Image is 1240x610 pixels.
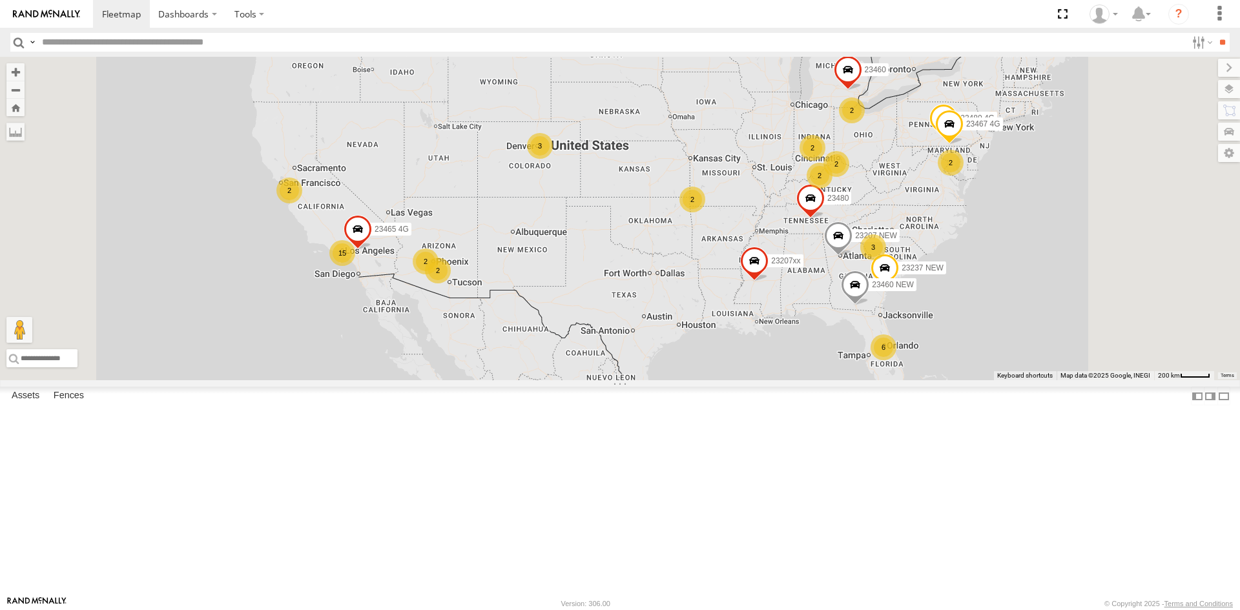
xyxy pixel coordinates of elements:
label: Assets [5,387,46,405]
span: 23467 4G [966,119,1000,128]
span: 23207xx [771,256,800,265]
div: 15 [329,240,355,266]
i: ? [1168,4,1189,25]
button: Map Scale: 200 km per 43 pixels [1154,371,1214,380]
div: 6 [871,334,896,360]
label: Map Settings [1218,144,1240,162]
div: 2 [938,150,964,176]
div: 3 [860,234,886,260]
a: Terms and Conditions [1164,600,1233,607]
label: Search Filter Options [1187,33,1215,52]
span: 23460 NEW [872,280,914,289]
label: Dock Summary Table to the Right [1204,387,1217,405]
span: 23480 4G [960,113,995,122]
span: Map data ©2025 Google, INEGI [1060,372,1150,379]
label: Hide Summary Table [1217,387,1230,405]
div: 3 [527,133,553,159]
div: 2 [800,135,825,161]
button: Drag Pegman onto the map to open Street View [6,317,32,343]
span: 23480 [827,193,849,202]
label: Measure [6,123,25,141]
label: Fences [47,387,90,405]
a: Terms (opens in new tab) [1221,373,1234,378]
label: Dock Summary Table to the Left [1191,387,1204,405]
a: Visit our Website [7,597,67,610]
div: Sardor Khadjimedov [1085,5,1122,24]
button: Zoom out [6,81,25,99]
button: Zoom Home [6,99,25,116]
div: © Copyright 2025 - [1104,600,1233,607]
div: 2 [425,258,451,283]
div: 2 [413,249,439,274]
div: 2 [807,163,832,188]
div: 2 [276,178,302,203]
span: 23237 NEW [902,263,944,272]
button: Keyboard shortcuts [997,371,1053,380]
img: rand-logo.svg [13,10,80,19]
span: 23460 [865,65,886,74]
span: 200 km [1158,372,1180,379]
div: 2 [823,151,849,177]
span: 23207 NEW [855,231,897,240]
div: 2 [679,187,705,212]
div: Version: 306.00 [561,600,610,607]
button: Zoom in [6,63,25,81]
span: 23465 4G [375,225,409,234]
div: 2 [839,97,865,123]
label: Search Query [27,33,37,52]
